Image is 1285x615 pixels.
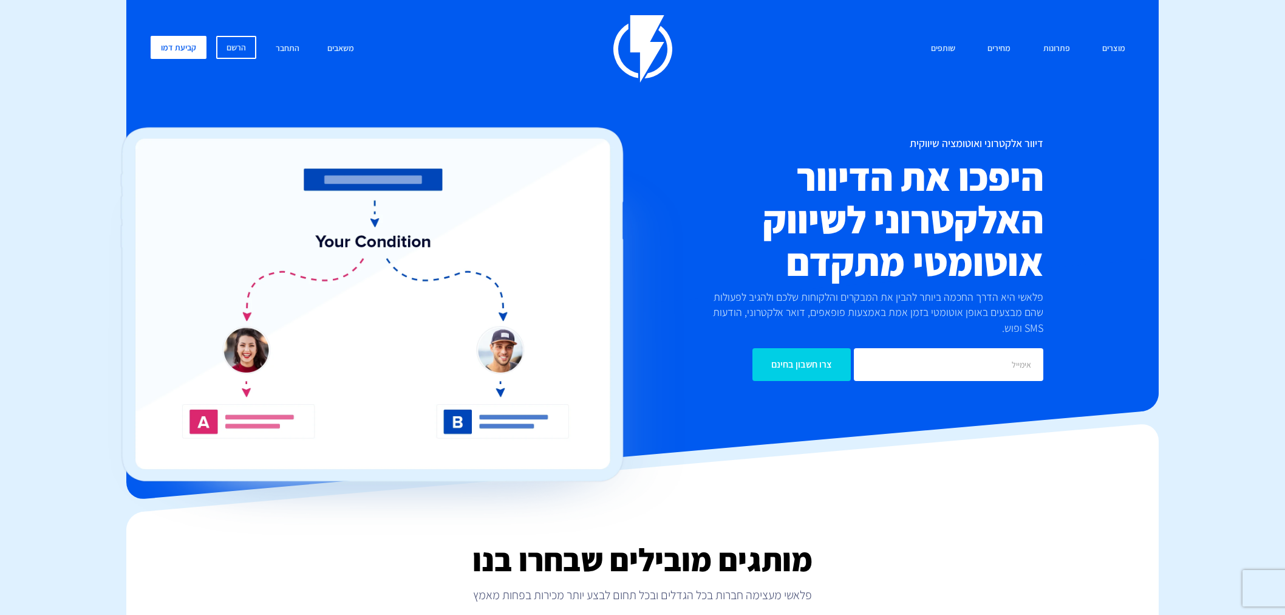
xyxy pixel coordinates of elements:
a: משאבים [318,36,363,62]
a: קביעת דמו [151,36,206,59]
input: צרו חשבון בחינם [752,348,851,381]
h2: היפכו את הדיוור האלקטרוני לשיווק אוטומטי מתקדם [570,156,1043,283]
h2: מותגים מובילים שבחרו בנו [126,542,1159,577]
a: התחבר [267,36,308,62]
p: פלאשי מעצימה חברות בכל הגדלים ובכל תחום לבצע יותר מכירות בפחות מאמץ [126,586,1159,603]
a: שותפים [922,36,964,62]
a: פתרונות [1034,36,1079,62]
a: מוצרים [1093,36,1134,62]
p: פלאשי היא הדרך החכמה ביותר להבין את המבקרים והלקוחות שלכם ולהגיב לפעולות שהם מבצעים באופן אוטומטי... [693,289,1044,336]
input: אימייל [854,348,1043,381]
a: מחירים [978,36,1020,62]
h1: דיוור אלקטרוני ואוטומציה שיווקית [570,137,1043,149]
a: הרשם [216,36,256,59]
